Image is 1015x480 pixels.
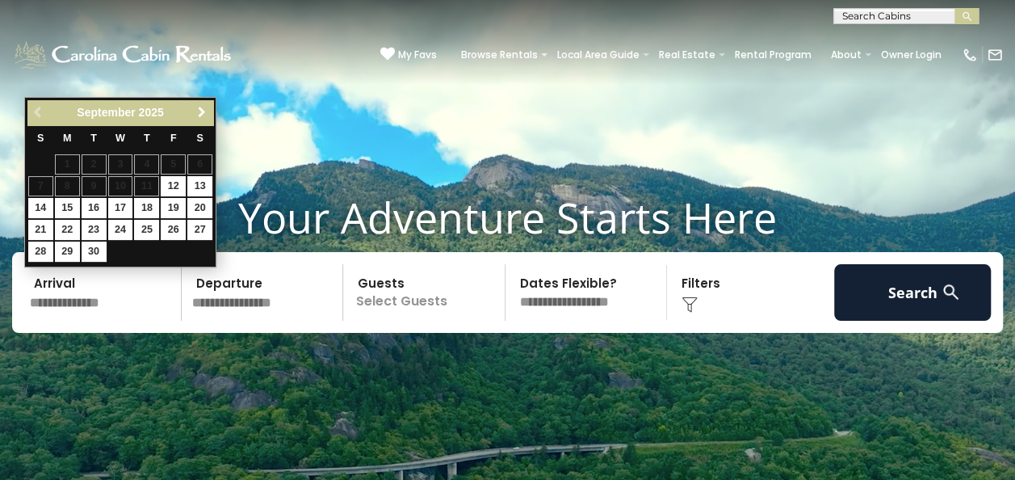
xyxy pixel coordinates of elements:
[651,44,724,66] a: Real Estate
[161,220,186,240] a: 26
[28,242,53,262] a: 28
[161,198,186,218] a: 19
[28,198,53,218] a: 14
[108,220,133,240] a: 24
[187,176,212,196] a: 13
[161,176,186,196] a: 12
[187,220,212,240] a: 27
[823,44,870,66] a: About
[77,106,135,119] span: September
[962,47,978,63] img: phone-regular-white.png
[191,103,212,123] a: Next
[55,220,80,240] a: 22
[187,198,212,218] a: 20
[63,133,72,144] span: Monday
[398,48,437,62] span: My Favs
[115,133,125,144] span: Wednesday
[55,242,80,262] a: 29
[727,44,820,66] a: Rental Program
[139,106,164,119] span: 2025
[134,220,159,240] a: 25
[90,133,97,144] span: Tuesday
[55,198,80,218] a: 15
[37,133,44,144] span: Sunday
[82,198,107,218] a: 16
[197,133,203,144] span: Saturday
[82,220,107,240] a: 23
[834,264,992,321] button: Search
[987,47,1003,63] img: mail-regular-white.png
[453,44,546,66] a: Browse Rentals
[195,106,208,119] span: Next
[170,133,177,144] span: Friday
[941,282,961,302] img: search-regular-white.png
[380,47,437,63] a: My Favs
[82,242,107,262] a: 30
[144,133,150,144] span: Thursday
[134,198,159,218] a: 18
[348,264,505,321] p: Select Guests
[12,192,1003,242] h1: Your Adventure Starts Here
[108,198,133,218] a: 17
[682,297,698,313] img: filter--v1.png
[12,39,236,71] img: White-1-1-2.png
[873,44,950,66] a: Owner Login
[549,44,648,66] a: Local Area Guide
[28,220,53,240] a: 21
